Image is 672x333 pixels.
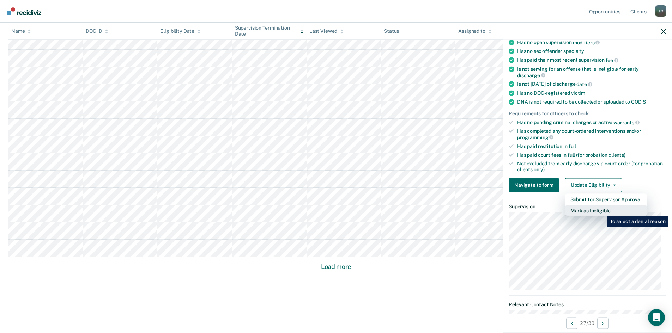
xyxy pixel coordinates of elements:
button: Navigate to form [509,178,559,192]
span: specialty [563,48,584,54]
div: DOC ID [86,28,108,34]
div: Has paid court fees in full (for probation [517,152,666,158]
span: discharge [517,72,545,78]
div: DNA is not required to be collected or uploaded to [517,99,666,105]
div: Has no DOC-registered [517,90,666,96]
div: Has no sex offender [517,48,666,54]
div: Is not [DATE] of discharge [517,81,666,87]
dt: Relevant Contact Notes [509,301,666,307]
button: Mark as Ineligible [565,205,647,216]
button: Previous Opportunity [566,317,577,329]
button: Next Opportunity [597,317,609,329]
div: 27 / 39 [503,314,672,332]
button: Load more [319,263,353,271]
span: only) [534,167,545,172]
div: Requirements for officers to check [509,110,666,116]
span: date [576,81,592,87]
div: Has no pending criminal charges or active [517,119,666,125]
span: fee [606,57,618,63]
div: Has no open supervision [517,39,666,45]
span: warrants [613,119,640,125]
span: victim [571,90,585,95]
a: Navigate to form link [509,178,562,192]
span: full [569,143,576,149]
div: Has paid restitution in [517,143,666,149]
div: Name [11,28,31,34]
button: Update Eligibility [565,178,622,192]
div: Is not serving for an offense that is ineligible for early [517,66,666,78]
div: Not excluded from early discharge via court order (for probation clients [517,161,666,173]
div: Has paid their most recent supervision [517,57,666,63]
div: Last Viewed [309,28,344,34]
button: Submit for Supervisor Approval [565,193,647,205]
span: clients) [609,152,625,158]
div: Open Intercom Messenger [648,309,665,326]
div: T O [655,5,666,17]
div: Eligibility Date [160,28,201,34]
img: Recidiviz [7,7,41,15]
dt: Supervision [509,203,666,209]
button: Profile dropdown button [655,5,666,17]
div: Supervision Termination Date [235,25,304,37]
div: Assigned to [458,28,491,34]
span: modifiers [573,39,600,45]
span: CODIS [631,99,646,104]
div: Status [384,28,399,34]
div: Has completed any court-ordered interventions and/or [517,128,666,140]
span: programming [517,134,553,140]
